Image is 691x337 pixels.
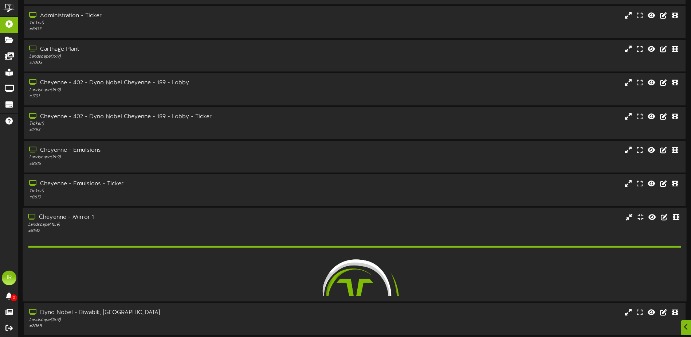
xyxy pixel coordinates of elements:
div: Landscape ( 16:9 ) [29,317,294,323]
div: Administration - Ticker [29,12,294,20]
div: Carthage Plant [29,45,294,54]
div: # 8542 [28,228,294,234]
div: # 7065 [29,323,294,329]
div: Ticker ( ) [29,188,294,194]
div: # 1793 [29,127,294,133]
div: Cheyenne - Emulsions [29,146,294,155]
div: Ticker ( ) [29,121,294,127]
div: Cheyenne - Emulsions - Ticker [29,180,294,188]
div: Landscape ( 16:9 ) [29,54,294,60]
div: # 8616 [29,161,294,167]
div: Dyno Nobel - Biwabik, [GEOGRAPHIC_DATA] [29,309,294,317]
div: Cheyenne - Mirror 1 [28,213,294,222]
div: Landscape ( 16:9 ) [29,87,294,93]
div: Cheyenne - 402 - Dyno Nobel Cheyenne - 189 - Lobby - Ticker [29,113,294,121]
div: # 1791 [29,93,294,100]
div: # 7003 [29,60,294,66]
div: # 8619 [29,194,294,201]
div: Cheyenne - 402 - Dyno Nobel Cheyenne - 189 - Lobby [29,79,294,87]
div: Landscape ( 16:9 ) [28,221,294,228]
span: 0 [11,294,17,301]
div: # 8633 [29,26,294,32]
div: Landscape ( 16:9 ) [29,154,294,160]
div: IR [2,271,16,285]
div: Ticker ( ) [29,20,294,26]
